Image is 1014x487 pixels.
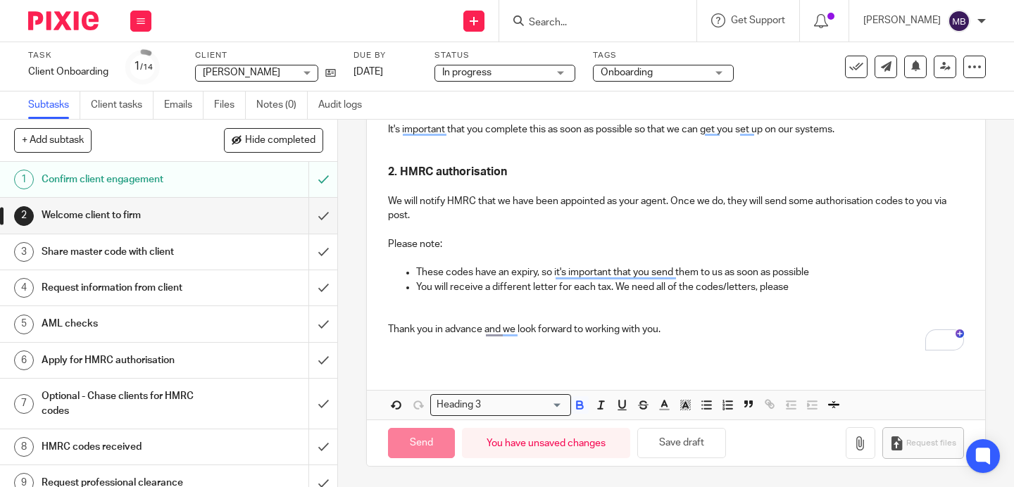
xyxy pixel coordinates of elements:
[42,436,211,457] h1: HMRC codes received
[601,68,653,77] span: Onboarding
[91,91,154,119] a: Client tasks
[42,241,211,263] h1: Share master code with client
[527,17,654,30] input: Search
[14,170,34,189] div: 1
[731,15,785,25] span: Get Support
[224,128,323,152] button: Hide completed
[28,50,108,61] label: Task
[462,428,630,458] div: You have unsaved changes
[14,128,92,152] button: + Add subtask
[388,166,507,177] strong: 2. HMRC authorisation
[416,265,964,279] p: These codes have an expiry, so it's important that you send them to us as soon as possible
[14,315,34,334] div: 5
[14,206,34,226] div: 2
[42,350,211,371] h1: Apply for HMRC authorisation
[863,13,941,27] p: [PERSON_NAME]
[134,58,153,75] div: 1
[388,122,964,137] p: It's important that you complete this as soon as possible so that we can get you set up on our sy...
[430,394,571,416] div: Search for option
[388,322,964,336] p: Thank you in advance and we look forward to working with you.
[318,91,373,119] a: Audit logs
[256,91,308,119] a: Notes (0)
[486,398,563,412] input: Search for option
[42,205,211,226] h1: Welcome client to firm
[434,50,575,61] label: Status
[28,91,80,119] a: Subtasks
[203,68,280,77] span: [PERSON_NAME]
[14,278,34,298] div: 4
[14,242,34,262] div: 3
[882,427,964,459] button: Request files
[353,50,417,61] label: Due by
[416,280,964,294] p: You will receive a different letter for each tax. We need all of the codes/letters, please
[42,313,211,334] h1: AML checks
[14,437,34,457] div: 8
[637,428,726,458] button: Save draft
[245,135,315,146] span: Hide completed
[388,194,964,223] p: We will notify HMRC that we have been appointed as your agent. Once we do, they will send some au...
[593,50,734,61] label: Tags
[214,91,246,119] a: Files
[388,428,455,458] input: Send
[42,277,211,298] h1: Request information from client
[164,91,204,119] a: Emails
[906,438,956,449] span: Request files
[28,11,99,30] img: Pixie
[42,169,211,190] h1: Confirm client engagement
[140,63,153,71] small: /14
[353,67,383,77] span: [DATE]
[28,65,108,79] div: Client Onboarding
[442,68,492,77] span: In progress
[14,350,34,370] div: 6
[388,237,964,251] p: Please note:
[195,50,336,61] label: Client
[14,394,34,414] div: 7
[948,10,970,32] img: svg%3E
[42,386,211,422] h1: Optional - Chase clients for HMRC codes
[434,398,484,412] span: Heading 3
